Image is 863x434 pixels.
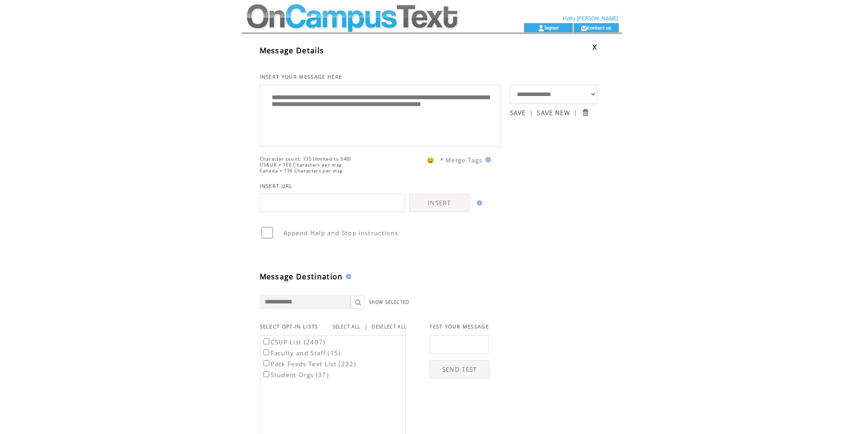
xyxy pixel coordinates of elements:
[510,109,526,117] a: SAVE
[262,349,341,357] label: Faculty and Staff (15)
[260,323,318,330] span: SELECT OPT-IN LISTS
[262,360,357,368] label: Pack Feeds Text List (232)
[440,156,483,164] span: * Merge Tags
[283,229,399,237] span: Append Help and Stop instructions
[263,360,269,366] input: Pack Feeds Text List (232)
[333,324,361,330] a: SELECT ALL
[409,194,469,212] a: INSERT
[260,162,342,168] span: US&UK = 160 Characters per msg
[545,25,559,30] a: logout
[262,371,329,379] label: Student Orgs (37)
[260,272,343,282] span: Message Destination
[563,15,618,22] span: Hello [PERSON_NAME]
[581,108,590,117] input: Submit
[372,324,407,330] a: DESELECT ALL
[260,183,293,189] span: INSERT URL
[364,323,368,331] span: |
[429,323,489,330] span: TEST YOUR MESSAGE
[260,74,343,80] span: INSERT YOUR MESSAGE HERE
[538,25,545,32] img: account_icon.gif
[427,156,435,164] span: 😀
[263,371,269,377] input: Student Orgs (37)
[263,349,269,355] input: Faculty and Staff (15)
[260,45,324,56] span: Message Details
[263,338,269,344] input: CSUP List (2407)
[260,168,343,174] span: Canada = 136 Characters per msg
[262,338,326,346] label: CSUP List (2407)
[483,157,491,162] img: help.gif
[580,25,587,32] img: contact_us_icon.gif
[537,109,570,117] a: SAVE NEW
[369,299,410,305] a: SHOW SELECTED
[474,200,482,206] img: help.gif
[260,156,352,162] span: Character count: 135 (limited to 640)
[343,274,351,279] img: help.gif
[530,109,533,117] span: |
[429,360,490,378] a: SEND TEST
[574,109,577,117] span: |
[587,25,611,30] a: contact us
